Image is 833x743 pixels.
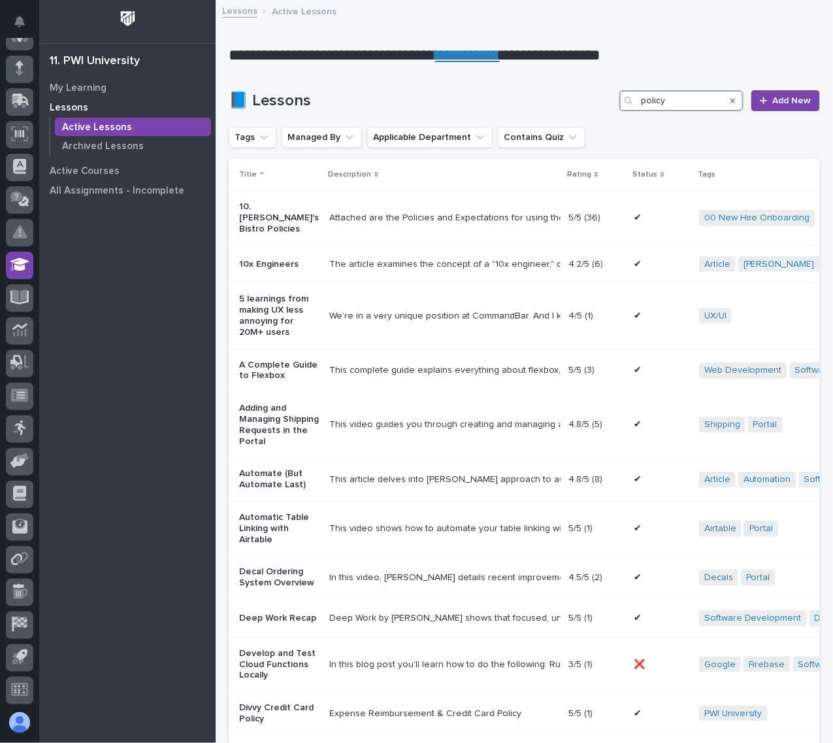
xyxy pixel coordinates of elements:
p: ✔ [634,521,644,534]
button: Tags [229,127,276,148]
p: 10. [PERSON_NAME]'s Bistro Policies [239,201,319,234]
p: 4.8/5 (5) [568,417,605,430]
a: 00 New Hire Onboarding [704,213,810,224]
div: We’re in a very unique position at CommandBar. And I know we say that a lot, but that’s because t... [329,311,558,322]
a: Web Development [704,365,782,376]
p: 5/5 (1) [568,610,595,624]
p: Active Lessons [62,122,132,133]
a: Firebase [749,659,785,670]
p: Deep Work Recap [239,613,319,624]
a: Lessons [222,3,257,18]
p: ✔ [634,256,644,270]
a: Portal [749,523,774,534]
a: Decals [704,572,733,583]
p: Divvy Credit Card Policy [239,702,319,725]
p: ✔ [634,308,644,322]
p: 5/5 (1) [568,521,595,534]
p: Lessons [50,102,88,114]
p: Adding and Managing Shipping Requests in the Portal [239,403,319,447]
div: Notifications [16,16,33,37]
div: In this video, [PERSON_NAME] details recent improvements made to the decal request system, and ho... [329,572,558,583]
a: Airtable [704,523,736,534]
p: Archived Lessons [62,141,144,152]
p: 5/5 (36) [568,210,603,224]
a: All Assignments - Incomplete [39,181,216,200]
a: Portal [746,572,770,583]
p: 10x Engineers [239,259,319,270]
p: ✔ [634,570,644,583]
div: This video shows how to automate your table linking with some advanced formula and automation work. [329,523,558,534]
p: 4.8/5 (8) [568,472,605,485]
div: In this blog post you'll learn how to do the following: Run a Cloud Function locally Invoke a Clo... [329,659,558,670]
div: Attached are the Policies and Expectations for using the Bistro. Please read them thoroughly. You... [329,213,558,224]
button: Notifications [6,8,33,35]
p: 3/5 (1) [568,657,595,670]
div: This article delves into [PERSON_NAME] approach to automation at Tesla, highlighting its pivotal ... [329,474,558,485]
p: Develop and Test Cloud Functions Locally [239,648,319,681]
button: Managed By [282,127,362,148]
div: Deep Work by [PERSON_NAME] shows that focused, uninterrupted time leads to better results and str... [329,613,558,624]
a: Shipping [704,419,740,430]
a: Add New [751,90,820,111]
p: Title [239,167,257,182]
p: 4/5 (1) [568,308,596,322]
a: Active Lessons [50,118,216,136]
a: Lessons [39,97,216,117]
p: Active Courses [50,165,120,177]
h1: 📘 Lessons [229,92,614,111]
a: Active Courses [39,161,216,181]
div: This video guides you through creating and managing a shipping request on the portal. Note: since... [329,419,558,430]
button: Contains Quiz [498,127,585,148]
a: UX/UI [704,311,727,322]
p: ✔ [634,417,644,430]
a: Article [704,259,730,270]
button: Applicable Department [367,127,493,148]
a: Automation [743,474,791,485]
p: Automate (But Automate Last) [239,468,319,491]
p: Tags [698,167,715,182]
p: ✔ [634,610,644,624]
p: ❌ [634,657,647,670]
p: Status [632,167,657,182]
p: ✔ [634,210,644,224]
div: This complete guide explains everything about flexbox, focusing on all the different possible pro... [329,365,558,376]
p: 5/5 (3) [568,362,597,376]
a: [PERSON_NAME] [743,259,815,270]
p: All Assignments - Incomplete [50,185,184,197]
p: My Learning [50,82,106,94]
input: Search [619,90,743,111]
p: Description [328,167,371,182]
p: Active Lessons [272,3,336,18]
div: 11. PWI University [50,54,140,69]
a: Archived Lessons [50,137,216,155]
a: Google [704,659,736,670]
img: Workspace Logo [116,7,140,31]
div: The article examines the concept of a "10x engineer," questioning the reality of such individuals... [329,259,558,270]
a: Article [704,474,730,485]
p: 5/5 (1) [568,706,595,719]
div: Expense Reimbursement & Credit Card Policy [329,708,521,719]
p: ✔ [634,362,644,376]
p: Decal Ordering System Overview [239,566,319,589]
p: Automatic Table Linking with Airtable [239,512,319,545]
p: 5 learnings from making UX less annoying for 20M+ users [239,294,319,337]
p: 4.2/5 (6) [568,256,606,270]
a: Software Development [704,613,802,624]
a: Portal [753,419,777,430]
p: Rating [567,167,591,182]
a: PWI University [704,708,762,719]
a: My Learning [39,78,216,97]
span: Add New [773,96,811,105]
button: users-avatar [6,709,33,736]
p: ✔ [634,472,644,485]
p: A Complete Guide to Flexbox [239,360,319,382]
p: ✔ [634,706,644,719]
p: 4.5/5 (2) [568,570,605,583]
